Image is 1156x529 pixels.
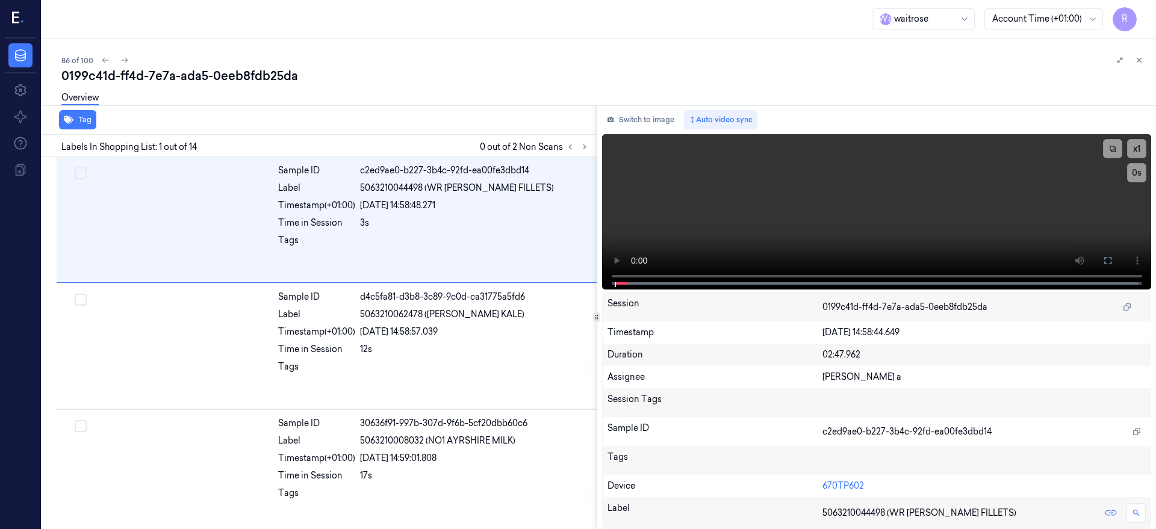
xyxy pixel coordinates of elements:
[278,343,355,356] div: Time in Session
[360,164,589,177] div: c2ed9ae0-b227-3b4c-92fd-ea00fe3dbd14
[278,360,355,380] div: Tags
[1113,7,1137,31] button: R
[822,326,1146,339] div: [DATE] 14:58:44.649
[360,182,554,194] span: 5063210044498 (WR [PERSON_NAME] FILLETS)
[360,435,515,447] span: 5063210008032 (NO1 AYRSHIRE MILK)
[278,199,355,212] div: Timestamp (+01:00)
[822,371,1146,383] div: [PERSON_NAME] a
[360,291,589,303] div: d4c5fa81-d3b8-3c89-9c0d-ca31775a5fd6
[278,469,355,482] div: Time in Session
[278,417,355,430] div: Sample ID
[608,371,823,383] div: Assignee
[61,55,93,66] span: 86 of 100
[822,301,987,314] span: 0199c41d-ff4d-7e7a-ada5-0eeb8fdb25da
[360,452,589,465] div: [DATE] 14:59:01.808
[822,425,992,438] span: c2ed9ae0-b227-3b4c-92fd-ea00fe3dbd14
[59,110,96,129] button: Tag
[684,110,757,129] button: Auto video sync
[61,67,1146,84] div: 0199c41d-ff4d-7e7a-ada5-0eeb8fdb25da
[360,417,589,430] div: 30636f91-997b-307d-9f6b-5cf20dbb60c6
[278,164,355,177] div: Sample ID
[822,480,1146,492] div: 670TP602
[360,326,589,338] div: [DATE] 14:58:57.039
[822,348,1146,361] div: 02:47.962
[608,480,823,492] div: Device
[278,452,355,465] div: Timestamp (+01:00)
[608,297,823,317] div: Session
[75,167,87,179] button: Select row
[360,217,589,229] div: 3s
[278,234,355,253] div: Tags
[278,487,355,506] div: Tags
[822,507,1016,519] span: 5063210044498 (WR [PERSON_NAME] FILLETS)
[278,182,355,194] div: Label
[608,422,823,441] div: Sample ID
[360,199,589,212] div: [DATE] 14:58:48.271
[608,502,823,524] div: Label
[608,348,823,361] div: Duration
[75,294,87,306] button: Select row
[1127,163,1146,182] button: 0s
[278,308,355,321] div: Label
[880,13,892,25] span: W a
[608,451,823,470] div: Tags
[360,343,589,356] div: 12s
[360,308,524,321] span: 5063210062478 ([PERSON_NAME] KALE)
[278,326,355,338] div: Timestamp (+01:00)
[278,291,355,303] div: Sample ID
[602,110,679,129] button: Switch to image
[61,141,197,153] span: Labels In Shopping List: 1 out of 14
[480,140,592,154] span: 0 out of 2 Non Scans
[75,420,87,432] button: Select row
[608,393,823,412] div: Session Tags
[278,217,355,229] div: Time in Session
[1127,139,1146,158] button: x1
[608,326,823,339] div: Timestamp
[61,91,99,105] a: Overview
[360,469,589,482] div: 17s
[278,435,355,447] div: Label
